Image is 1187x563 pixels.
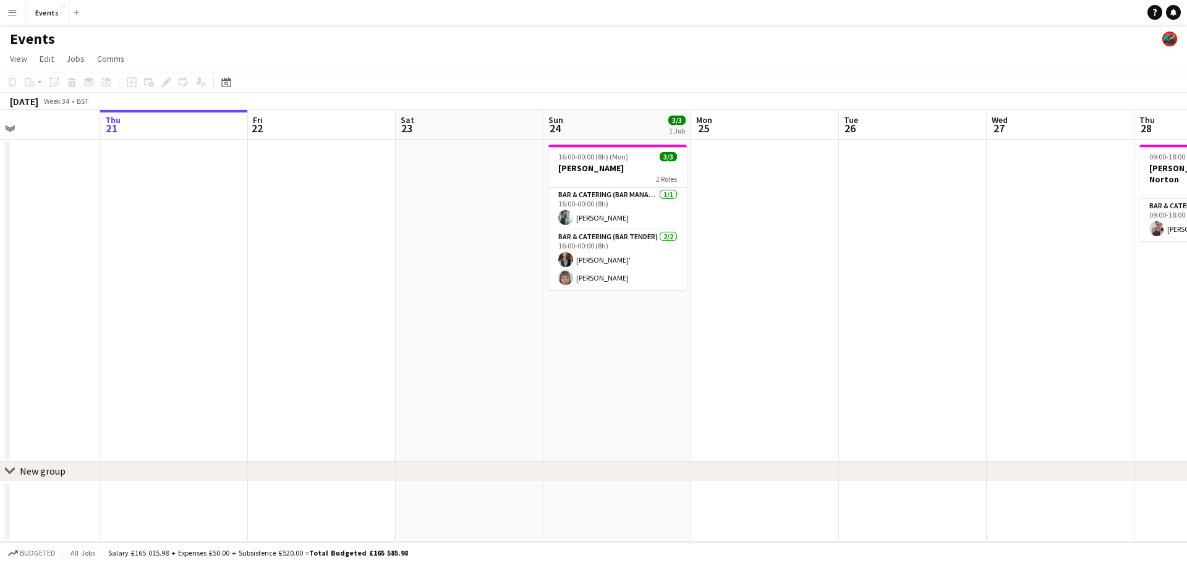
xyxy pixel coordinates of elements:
[1162,32,1177,46] app-user-avatar: Dom Roche
[61,51,90,67] a: Jobs
[66,53,85,64] span: Jobs
[10,95,38,108] div: [DATE]
[92,51,130,67] a: Comms
[68,548,98,557] span: All jobs
[97,53,125,64] span: Comms
[20,465,66,477] div: New group
[41,96,72,106] span: Week 34
[6,546,57,560] button: Budgeted
[35,51,59,67] a: Edit
[20,549,56,557] span: Budgeted
[108,548,408,557] div: Salary £165 015.98 + Expenses £50.00 + Subsistence £520.00 =
[40,53,54,64] span: Edit
[77,96,89,106] div: BST
[5,51,32,67] a: View
[10,30,55,48] h1: Events
[10,53,27,64] span: View
[309,548,408,557] span: Total Budgeted £165 585.98
[25,1,69,25] button: Events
